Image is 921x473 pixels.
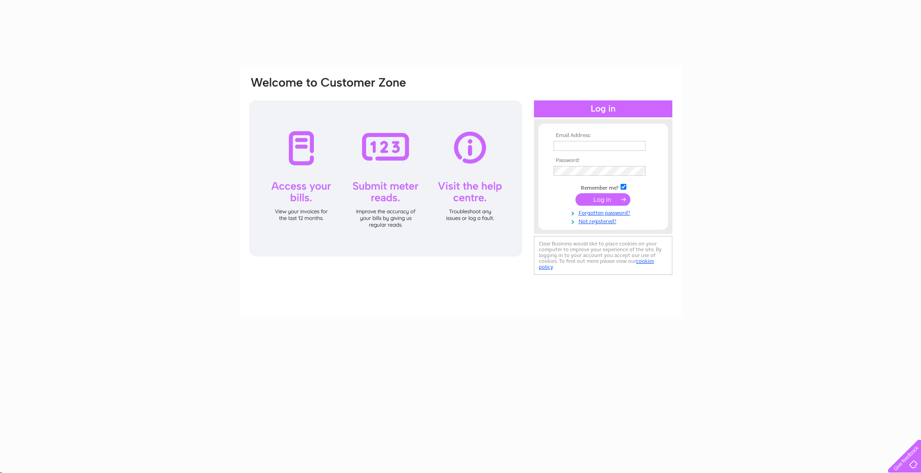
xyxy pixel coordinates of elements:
[551,133,655,139] th: Email Address:
[539,258,654,270] a: cookies policy
[551,183,655,191] td: Remember me?
[534,236,672,275] div: Clear Business would like to place cookies on your computer to improve your experience of the sit...
[554,208,655,216] a: Forgotten password?
[575,193,630,206] input: Submit
[551,158,655,164] th: Password:
[554,216,655,225] a: Not registered?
